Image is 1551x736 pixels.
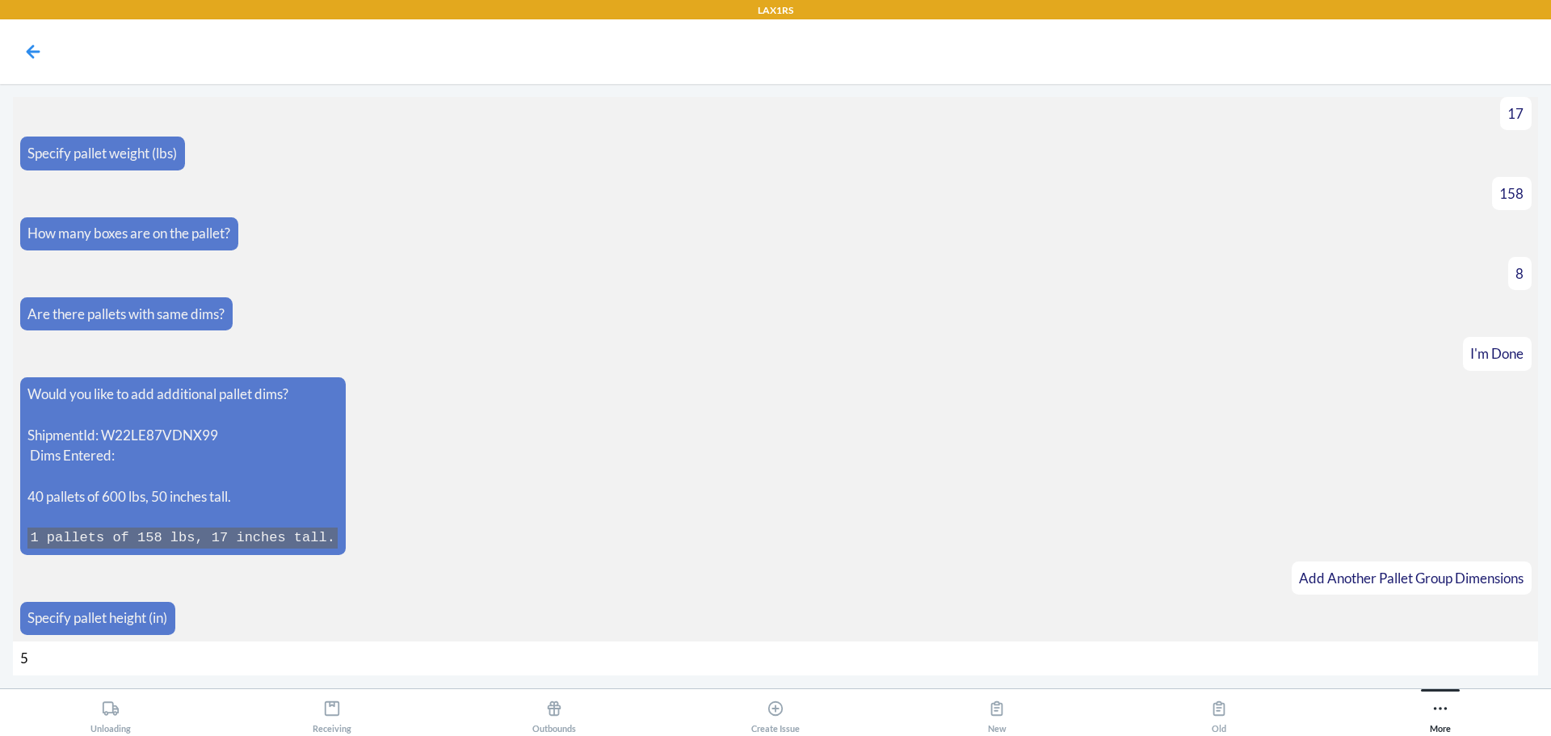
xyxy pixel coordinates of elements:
[532,693,576,734] div: Outbounds
[1507,105,1524,122] span: 17
[1499,185,1524,202] span: 158
[27,486,338,507] p: 40 pallets of 600 lbs, 50 inches tall.
[27,384,338,405] p: Would you like to add additional pallet dims?
[1430,693,1451,734] div: More
[758,3,793,18] p: LAX1RS
[221,689,443,734] button: Receiving
[886,689,1108,734] button: New
[27,143,177,164] p: Specify pallet weight (lbs)
[751,693,800,734] div: Create Issue
[1330,689,1551,734] button: More
[1210,693,1228,734] div: Old
[988,693,1007,734] div: New
[1108,689,1329,734] button: Old
[1470,345,1524,362] span: I'm Done
[1515,265,1524,282] span: 8
[665,689,886,734] button: Create Issue
[27,608,167,629] p: Specify pallet height (in)
[90,693,131,734] div: Unloading
[443,689,665,734] button: Outbounds
[27,425,338,466] p: ShipmentId: W22LE87VDNX99 Dims Entered:
[27,223,230,244] p: How many boxes are on the pallet?
[27,528,338,549] code: 1 pallets of 158 lbs, 17 inches tall.
[313,693,351,734] div: Receiving
[27,304,225,325] p: Are there pallets with same dims?
[1299,570,1524,587] span: Add Another Pallet Group Dimensions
